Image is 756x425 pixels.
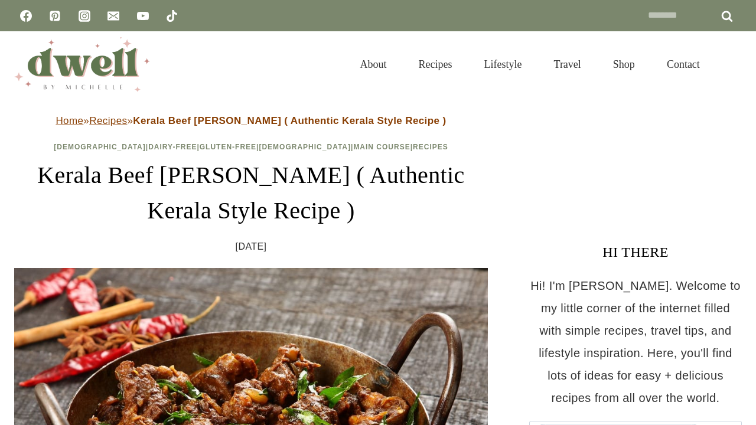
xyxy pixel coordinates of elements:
[131,4,155,28] a: YouTube
[89,115,127,126] a: Recipes
[14,158,488,228] h1: Kerala Beef [PERSON_NAME] ( Authentic Kerala Style Recipe )
[344,44,403,85] a: About
[56,115,83,126] a: Home
[353,143,410,151] a: Main Course
[344,44,716,85] nav: Primary Navigation
[529,274,742,409] p: Hi! I'm [PERSON_NAME]. Welcome to my little corner of the internet filled with simple recipes, tr...
[102,4,125,28] a: Email
[43,4,67,28] a: Pinterest
[200,143,256,151] a: Gluten-Free
[529,241,742,263] h3: HI THERE
[133,115,446,126] strong: Kerala Beef [PERSON_NAME] ( Authentic Kerala Style Recipe )
[722,54,742,74] button: View Search Form
[160,4,184,28] a: TikTok
[538,44,597,85] a: Travel
[597,44,651,85] a: Shop
[54,143,448,151] span: | | | | |
[14,4,38,28] a: Facebook
[651,44,716,85] a: Contact
[54,143,146,151] a: [DEMOGRAPHIC_DATA]
[73,4,96,28] a: Instagram
[148,143,197,151] a: Dairy-Free
[259,143,351,151] a: [DEMOGRAPHIC_DATA]
[56,115,446,126] span: » »
[236,238,267,256] time: [DATE]
[403,44,468,85] a: Recipes
[468,44,538,85] a: Lifestyle
[413,143,448,151] a: Recipes
[14,37,150,91] img: DWELL by michelle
